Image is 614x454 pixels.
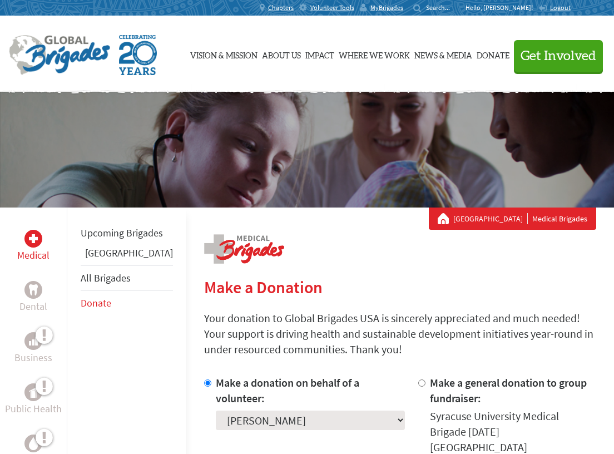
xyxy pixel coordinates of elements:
div: Dental [24,281,42,299]
div: Medical [24,230,42,248]
img: Business [29,337,38,346]
a: Impact [305,26,334,82]
label: Make a general donation to group fundraiser: [430,376,587,405]
img: Dental [29,284,38,295]
li: Panama [81,245,173,265]
img: Public Health [29,387,38,398]
a: About Us [262,26,301,82]
h2: Make a Donation [204,277,596,297]
li: All Brigades [81,265,173,291]
p: Dental [19,299,47,314]
a: [GEOGRAPHIC_DATA] [85,246,173,259]
a: Logout [538,3,571,12]
p: Medical [17,248,49,263]
p: Business [14,350,52,366]
span: MyBrigades [370,3,403,12]
p: Your donation to Global Brigades USA is sincerely appreciated and much needed! Your support is dr... [204,310,596,357]
input: Search... [426,3,458,12]
a: All Brigades [81,272,131,284]
a: Upcoming Brigades [81,226,163,239]
a: Public HealthPublic Health [5,383,62,417]
a: MedicalMedical [17,230,49,263]
div: Medical Brigades [438,213,587,224]
img: Global Brigades Celebrating 20 Years [119,35,157,75]
label: Make a donation on behalf of a volunteer: [216,376,359,405]
a: DentalDental [19,281,47,314]
div: Business [24,332,42,350]
a: [GEOGRAPHIC_DATA] [453,213,528,224]
a: BusinessBusiness [14,332,52,366]
a: News & Media [414,26,472,82]
li: Donate [81,291,173,315]
span: Chapters [268,3,294,12]
span: Volunteer Tools [310,3,354,12]
img: Global Brigades Logo [9,35,110,75]
img: Medical [29,234,38,243]
div: Public Health [24,383,42,401]
li: Upcoming Brigades [81,221,173,245]
div: Water [24,435,42,452]
button: Get Involved [514,40,603,72]
img: logo-medical.png [204,234,284,264]
a: Where We Work [339,26,410,82]
span: Logout [550,3,571,12]
p: Hello, [PERSON_NAME]! [466,3,538,12]
a: Donate [477,26,509,82]
img: Water [29,437,38,450]
span: Get Involved [521,50,596,63]
p: Public Health [5,401,62,417]
a: Donate [81,297,111,309]
a: Vision & Mission [190,26,258,82]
